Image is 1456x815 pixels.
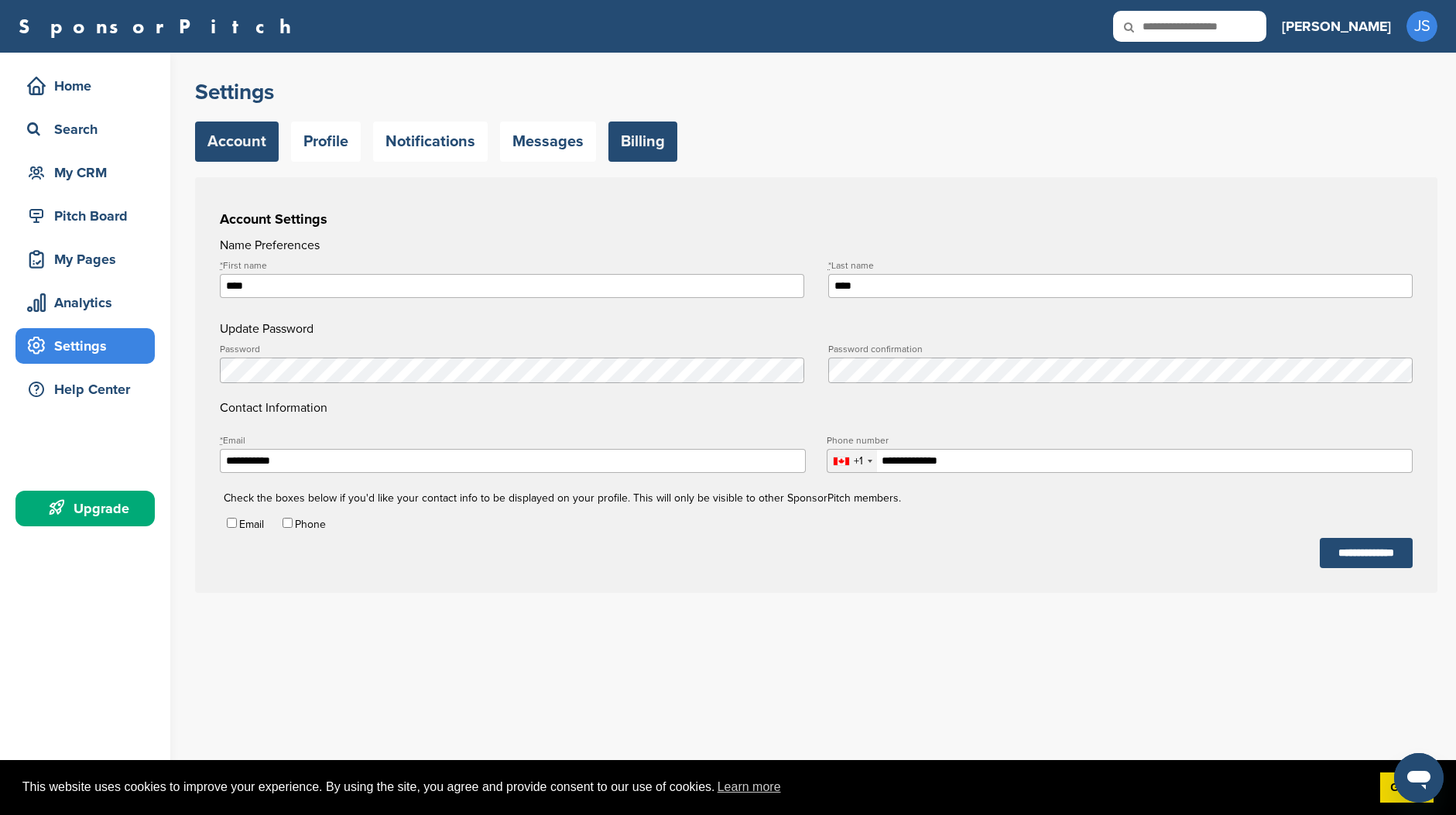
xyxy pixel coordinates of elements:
a: Analytics [15,285,155,320]
a: Upgrade [15,491,155,526]
div: Upgrade [23,495,155,522]
a: Account [195,122,279,162]
div: Search [23,115,155,143]
label: Phone number [827,436,1413,445]
a: Home [15,68,155,104]
a: Profile [291,122,361,162]
a: [PERSON_NAME] [1282,9,1391,43]
h4: Update Password [220,320,1413,338]
a: My Pages [15,241,155,277]
label: Email [239,518,264,531]
a: Pitch Board [15,198,155,234]
label: First name [220,261,804,270]
h3: [PERSON_NAME] [1282,15,1391,37]
a: learn more about cookies [715,776,783,799]
iframe: Button to launch messaging window [1394,753,1444,803]
h2: Settings [195,78,1437,106]
a: Messages [500,122,596,162]
a: Settings [15,328,155,364]
div: Settings [23,332,155,360]
abbr: required [220,435,223,446]
label: Email [220,436,806,445]
div: Home [23,72,155,100]
div: Analytics [23,289,155,317]
div: Selected country [827,450,877,472]
div: Help Center [23,375,155,403]
h4: Contact Information [220,344,1413,417]
a: My CRM [15,155,155,190]
abbr: required [828,260,831,271]
h4: Name Preferences [220,236,1413,255]
div: Pitch Board [23,202,155,230]
div: My Pages [23,245,155,273]
a: dismiss cookie message [1380,772,1434,803]
a: Notifications [373,122,488,162]
div: +1 [854,456,863,467]
h3: Account Settings [220,208,1413,230]
label: Password confirmation [828,344,1413,354]
a: Search [15,111,155,147]
label: Phone [295,518,326,531]
a: SponsorPitch [19,16,301,36]
abbr: required [220,260,223,271]
div: My CRM [23,159,155,187]
span: JS [1406,11,1437,42]
label: Password [220,344,804,354]
a: Help Center [15,372,155,407]
span: This website uses cookies to improve your experience. By using the site, you agree and provide co... [22,776,1368,799]
a: Billing [608,122,677,162]
label: Last name [828,261,1413,270]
